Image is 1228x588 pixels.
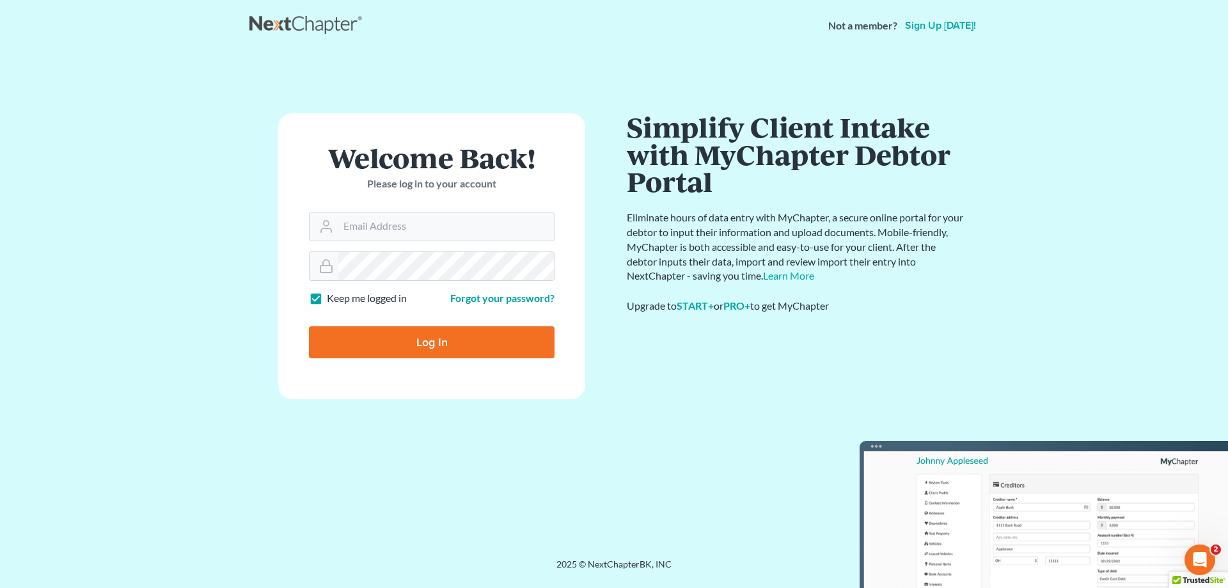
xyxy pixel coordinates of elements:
h1: Simplify Client Intake with MyChapter Debtor Portal [627,113,966,195]
iframe: Intercom live chat [1185,544,1215,575]
a: START+ [677,299,714,312]
h1: Welcome Back! [309,144,555,171]
input: Email Address [338,212,554,241]
a: PRO+ [723,299,750,312]
div: Upgrade to or to get MyChapter [627,299,966,314]
a: Sign up [DATE]! [902,20,979,31]
label: Keep me logged in [327,291,407,306]
p: Please log in to your account [309,177,555,191]
p: Eliminate hours of data entry with MyChapter, a secure online portal for your debtor to input the... [627,211,966,283]
div: 2025 © NextChapterBK, INC [249,558,979,581]
strong: Not a member? [828,19,897,33]
input: Log In [309,326,555,358]
a: Forgot your password? [450,292,555,304]
a: Learn More [763,269,814,282]
span: 2 [1211,544,1221,555]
